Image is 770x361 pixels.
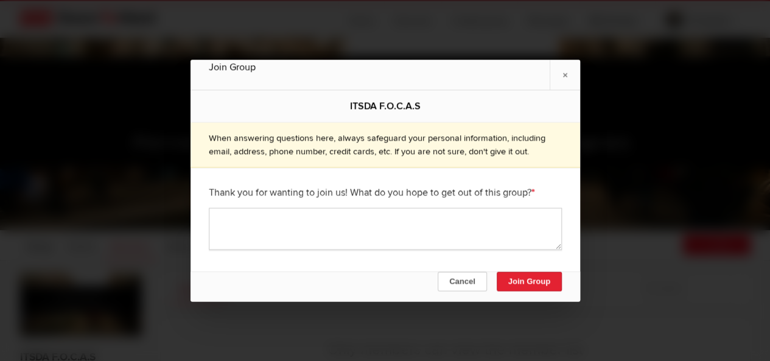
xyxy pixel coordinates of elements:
button: Cancel [438,272,487,291]
div: Thank you for wanting to join us! What do you hope to get out of this group? [209,177,562,208]
p: When answering questions here, always safeguard your personal information, including email, addre... [209,131,562,158]
div: Join Group [209,60,562,74]
button: Join Group [496,272,561,291]
a: × [550,60,580,89]
b: ITSDA F.O.C.A.S [350,100,421,112]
